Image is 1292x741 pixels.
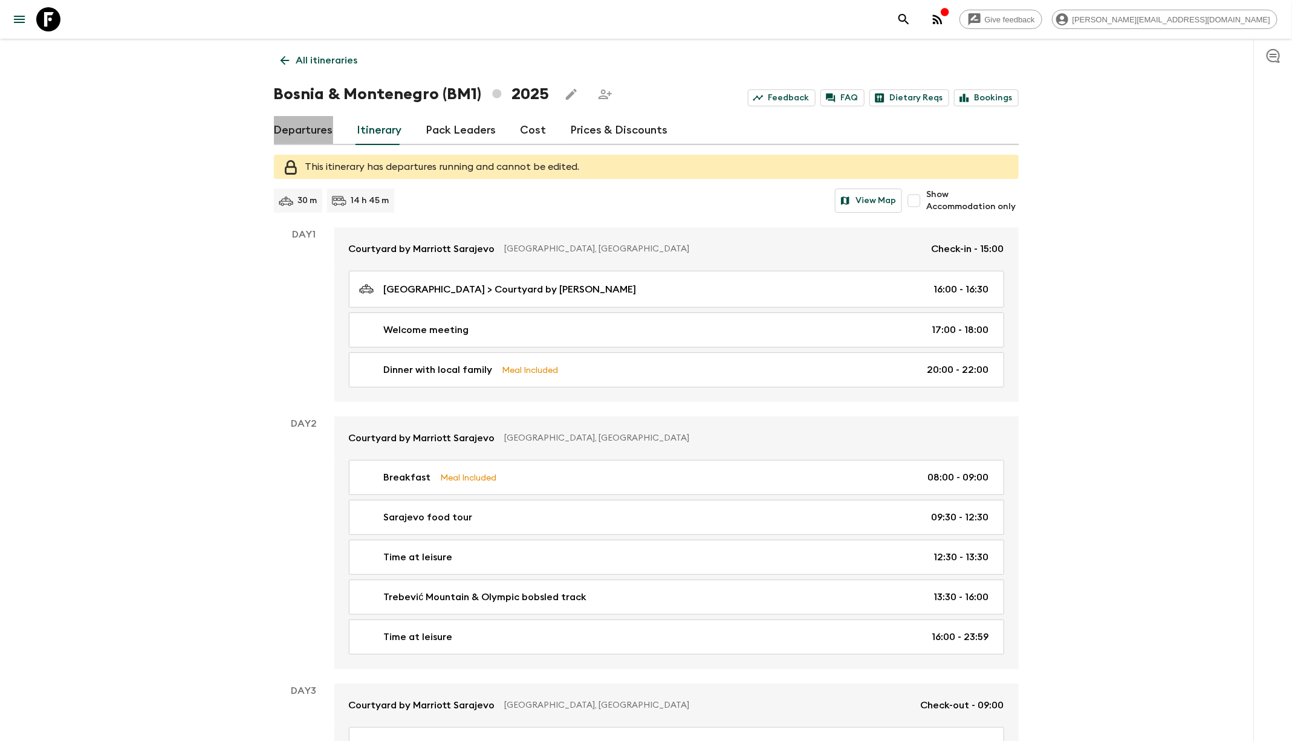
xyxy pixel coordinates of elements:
[521,116,547,145] a: Cost
[932,510,989,525] p: 09:30 - 12:30
[274,684,334,698] p: Day 3
[274,82,550,106] h1: Bosnia & Montenegro (BM1) 2025
[334,684,1019,727] a: Courtyard by Marriott Sarajevo[GEOGRAPHIC_DATA], [GEOGRAPHIC_DATA]Check-out - 09:00
[349,242,495,256] p: Courtyard by Marriott Sarajevo
[934,550,989,565] p: 12:30 - 13:30
[959,10,1042,29] a: Give feedback
[384,590,587,604] p: Trebević Mountain & Olympic bobsled track
[349,580,1004,615] a: Trebević Mountain & Olympic bobsled track13:30 - 16:00
[349,698,495,713] p: Courtyard by Marriott Sarajevo
[932,630,989,644] p: 16:00 - 23:59
[593,82,617,106] span: Share this itinerary
[349,312,1004,348] a: Welcome meeting17:00 - 18:00
[934,590,989,604] p: 13:30 - 16:00
[932,242,1004,256] p: Check-in - 15:00
[274,116,333,145] a: Departures
[928,470,989,485] p: 08:00 - 09:00
[927,363,989,377] p: 20:00 - 22:00
[384,363,493,377] p: Dinner with local family
[426,116,496,145] a: Pack Leaders
[357,116,402,145] a: Itinerary
[505,432,995,444] p: [GEOGRAPHIC_DATA], [GEOGRAPHIC_DATA]
[1052,10,1277,29] div: [PERSON_NAME][EMAIL_ADDRESS][DOMAIN_NAME]
[274,48,365,73] a: All itineraries
[349,620,1004,655] a: Time at leisure16:00 - 23:59
[384,630,453,644] p: Time at leisure
[1066,15,1277,24] span: [PERSON_NAME][EMAIL_ADDRESS][DOMAIN_NAME]
[932,323,989,337] p: 17:00 - 18:00
[892,7,916,31] button: search adventures
[954,89,1019,106] a: Bookings
[384,323,469,337] p: Welcome meeting
[921,698,1004,713] p: Check-out - 09:00
[298,195,317,207] p: 30 m
[926,189,1018,213] span: Show Accommodation only
[978,15,1042,24] span: Give feedback
[384,510,473,525] p: Sarajevo food tour
[505,243,922,255] p: [GEOGRAPHIC_DATA], [GEOGRAPHIC_DATA]
[835,189,902,213] button: View Map
[349,500,1004,535] a: Sarajevo food tour09:30 - 12:30
[441,471,497,484] p: Meal Included
[349,460,1004,495] a: BreakfastMeal Included08:00 - 09:00
[384,550,453,565] p: Time at leisure
[349,540,1004,575] a: Time at leisure12:30 - 13:30
[934,282,989,297] p: 16:00 - 16:30
[334,227,1019,271] a: Courtyard by Marriott Sarajevo[GEOGRAPHIC_DATA], [GEOGRAPHIC_DATA]Check-in - 15:00
[384,470,431,485] p: Breakfast
[274,227,334,242] p: Day 1
[274,416,334,431] p: Day 2
[559,82,583,106] button: Edit this itinerary
[748,89,816,106] a: Feedback
[334,416,1019,460] a: Courtyard by Marriott Sarajevo[GEOGRAPHIC_DATA], [GEOGRAPHIC_DATA]
[502,363,559,377] p: Meal Included
[7,7,31,31] button: menu
[351,195,389,207] p: 14 h 45 m
[384,282,637,297] p: [GEOGRAPHIC_DATA] > Courtyard by [PERSON_NAME]
[349,271,1004,308] a: [GEOGRAPHIC_DATA] > Courtyard by [PERSON_NAME]16:00 - 16:30
[349,431,495,445] p: Courtyard by Marriott Sarajevo
[820,89,865,106] a: FAQ
[305,162,580,172] span: This itinerary has departures running and cannot be edited.
[349,352,1004,387] a: Dinner with local familyMeal Included20:00 - 22:00
[869,89,949,106] a: Dietary Reqs
[571,116,668,145] a: Prices & Discounts
[505,699,911,711] p: [GEOGRAPHIC_DATA], [GEOGRAPHIC_DATA]
[296,53,358,68] p: All itineraries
